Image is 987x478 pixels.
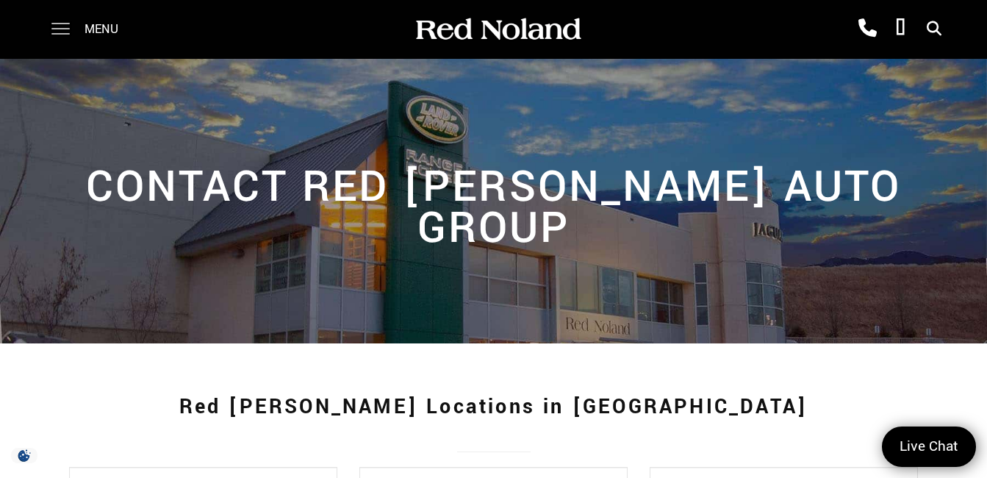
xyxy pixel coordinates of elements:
[69,378,918,437] h1: Red [PERSON_NAME] Locations in [GEOGRAPHIC_DATA]
[7,448,41,463] section: Click to Open Cookie Consent Modal
[413,17,582,43] img: Red Noland Auto Group
[7,448,41,463] img: Opt-Out Icon
[60,152,927,249] h2: Contact Red [PERSON_NAME] Auto Group
[882,427,976,467] a: Live Chat
[892,437,966,457] span: Live Chat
